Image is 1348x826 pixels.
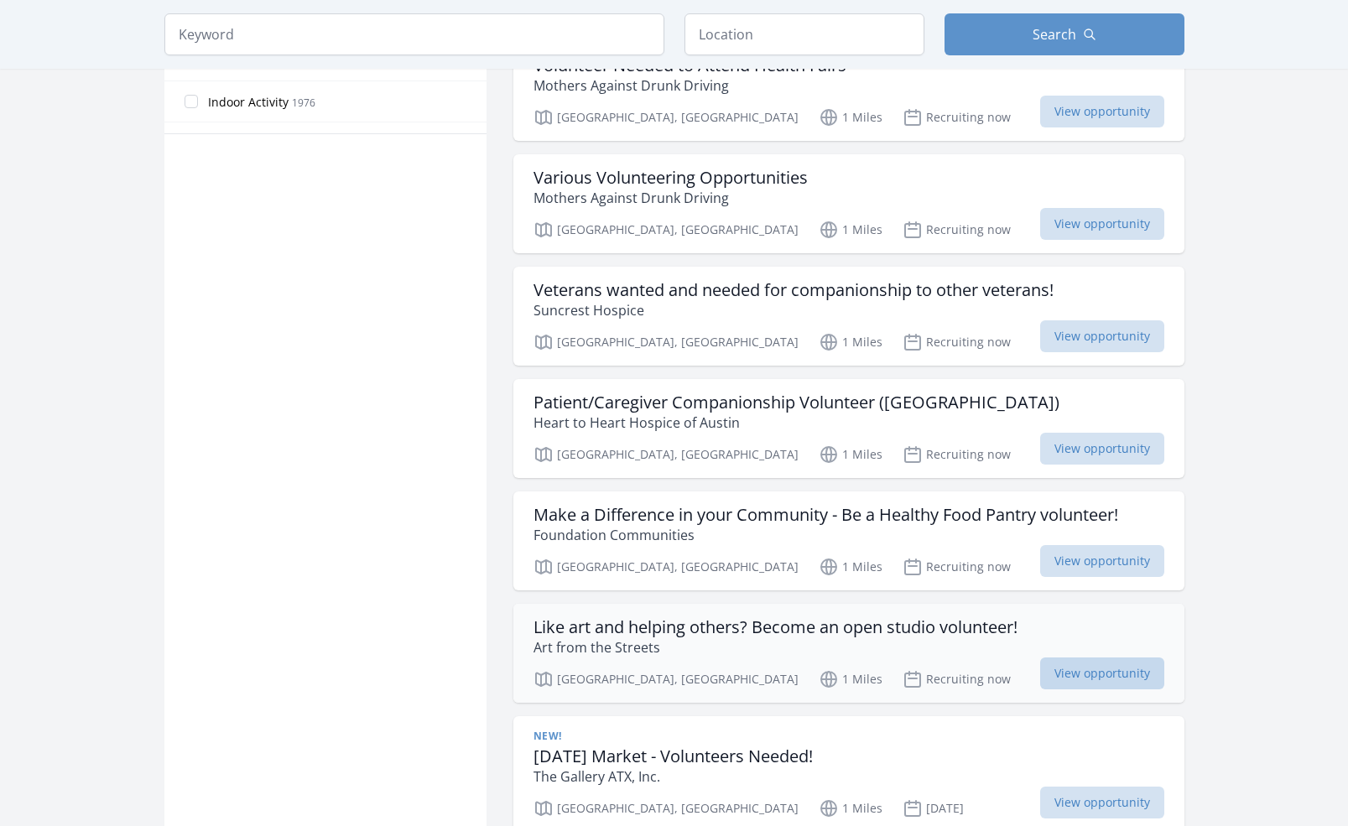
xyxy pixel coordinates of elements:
[513,379,1184,478] a: Patient/Caregiver Companionship Volunteer ([GEOGRAPHIC_DATA]) Heart to Heart Hospice of Austin [G...
[513,154,1184,253] a: Various Volunteering Opportunities Mothers Against Drunk Driving [GEOGRAPHIC_DATA], [GEOGRAPHIC_D...
[513,604,1184,703] a: Like art and helping others? Become an open studio volunteer! Art from the Streets [GEOGRAPHIC_DA...
[819,557,882,577] p: 1 Miles
[819,332,882,352] p: 1 Miles
[819,220,882,240] p: 1 Miles
[903,332,1011,352] p: Recruiting now
[513,267,1184,366] a: Veterans wanted and needed for companionship to other veterans! Suncrest Hospice [GEOGRAPHIC_DATA...
[533,766,813,787] p: The Gallery ATX, Inc.
[1040,433,1164,465] span: View opportunity
[533,280,1054,300] h3: Veterans wanted and needed for companionship to other veterans!
[533,798,799,818] p: [GEOGRAPHIC_DATA], [GEOGRAPHIC_DATA]
[903,557,1011,577] p: Recruiting now
[533,730,562,743] span: New!
[533,75,846,96] p: Mothers Against Drunk Driving
[533,444,799,465] p: [GEOGRAPHIC_DATA], [GEOGRAPHIC_DATA]
[533,557,799,577] p: [GEOGRAPHIC_DATA], [GEOGRAPHIC_DATA]
[513,491,1184,590] a: Make a Difference in your Community - Be a Healthy Food Pantry volunteer! Foundation Communities ...
[533,107,799,127] p: [GEOGRAPHIC_DATA], [GEOGRAPHIC_DATA]
[533,669,799,689] p: [GEOGRAPHIC_DATA], [GEOGRAPHIC_DATA]
[819,444,882,465] p: 1 Miles
[533,168,808,188] h3: Various Volunteering Opportunities
[1040,545,1164,577] span: View opportunity
[684,13,924,55] input: Location
[533,413,1059,433] p: Heart to Heart Hospice of Austin
[533,332,799,352] p: [GEOGRAPHIC_DATA], [GEOGRAPHIC_DATA]
[1040,96,1164,127] span: View opportunity
[945,13,1184,55] button: Search
[533,525,1118,545] p: Foundation Communities
[533,300,1054,320] p: Suncrest Hospice
[533,220,799,240] p: [GEOGRAPHIC_DATA], [GEOGRAPHIC_DATA]
[903,798,964,818] p: [DATE]
[533,392,1059,413] h3: Patient/Caregiver Companionship Volunteer ([GEOGRAPHIC_DATA])
[903,220,1011,240] p: Recruiting now
[1040,787,1164,818] span: View opportunity
[1040,208,1164,240] span: View opportunity
[819,669,882,689] p: 1 Miles
[164,13,664,55] input: Keyword
[533,188,808,208] p: Mothers Against Drunk Driving
[185,95,198,108] input: Indoor Activity 1976
[1040,320,1164,352] span: View opportunity
[208,94,289,111] span: Indoor Activity
[292,96,315,110] span: 1976
[513,42,1184,141] a: Volunteer Needed to Attend Health Fairs Mothers Against Drunk Driving [GEOGRAPHIC_DATA], [GEOGRAP...
[1033,24,1076,44] span: Search
[819,798,882,818] p: 1 Miles
[903,444,1011,465] p: Recruiting now
[533,637,1018,657] p: Art from the Streets
[533,505,1118,525] h3: Make a Difference in your Community - Be a Healthy Food Pantry volunteer!
[903,107,1011,127] p: Recruiting now
[819,107,882,127] p: 1 Miles
[533,617,1018,637] h3: Like art and helping others? Become an open studio volunteer!
[533,746,813,766] h3: [DATE] Market - Volunteers Needed!
[903,669,1011,689] p: Recruiting now
[1040,657,1164,689] span: View opportunity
